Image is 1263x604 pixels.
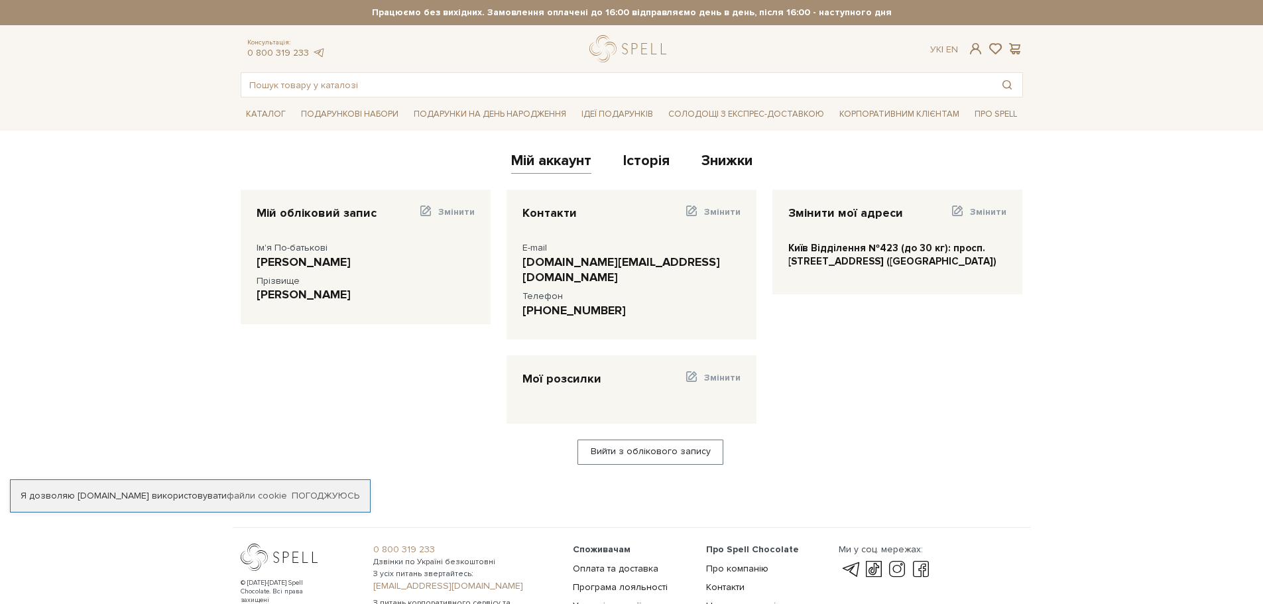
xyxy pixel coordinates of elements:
a: Змінити [684,371,741,392]
span: Споживачам [573,544,631,555]
a: telegram [312,47,326,58]
a: 0 800 319 233 [247,47,309,58]
a: telegram [839,562,861,577]
span: | [941,44,943,55]
div: [PHONE_NUMBER] [522,303,741,318]
span: З усіх питань звертайтесь: [373,568,557,580]
a: Знижки [701,152,752,174]
a: Змінити [950,206,1006,226]
div: Київ Відділення №423 (до 30 кг): просп. [STREET_ADDRESS] ([GEOGRAPHIC_DATA]) [788,242,1006,268]
div: Ми у соц. мережах: [839,544,932,556]
a: Мій аккаунт [511,152,591,174]
a: [EMAIL_ADDRESS][DOMAIN_NAME] [373,580,557,592]
div: Я дозволяю [DOMAIN_NAME] використовувати [11,490,370,502]
a: Про Spell [969,104,1022,125]
a: Змінити [684,206,741,226]
div: Контакти [522,206,577,221]
a: Про компанію [706,563,768,574]
a: Подарунки на День народження [408,104,571,125]
a: Контакти [706,581,745,593]
span: Консультація: [247,38,326,47]
a: Оплата та доставка [573,563,658,574]
div: Змінити мої адреси [788,206,903,221]
span: Дзвінки по Україні безкоштовні [373,556,557,568]
a: Подарункові набори [296,104,404,125]
a: logo [589,35,672,62]
span: E-mail [522,242,547,253]
span: Прізвище [257,275,300,286]
a: файли cookie [227,490,287,501]
strong: Працюємо без вихідних. Замовлення оплачені до 16:00 відправляємо день в день, після 16:00 - насту... [241,7,1023,19]
input: Пошук товару у каталозі [241,73,992,97]
span: Змінити [704,372,741,383]
a: Історія [623,152,670,174]
a: instagram [886,562,908,577]
span: Змінити [704,206,741,217]
div: Мої розсилки [522,371,601,387]
a: 0 800 319 233 [373,544,557,556]
button: Пошук товару у каталозі [992,73,1022,97]
span: Змінити [438,206,475,217]
a: Каталог [241,104,291,125]
div: Мій обліковий запис [257,206,377,221]
a: En [946,44,958,55]
span: Про Spell Chocolate [706,544,799,555]
a: Корпоративним клієнтам [834,104,965,125]
a: facebook [910,562,932,577]
a: Солодощі з експрес-доставкою [663,103,829,125]
span: Телефон [522,290,563,302]
span: Змінити [970,206,1006,217]
div: [DOMAIN_NAME][EMAIL_ADDRESS][DOMAIN_NAME] [522,255,741,286]
a: Програма лояльності [573,581,668,593]
a: Погоджуюсь [292,490,359,502]
a: Ідеї подарунків [576,104,658,125]
div: [PERSON_NAME] [257,287,475,302]
div: [PERSON_NAME] [257,255,475,270]
div: Ук [930,44,958,56]
a: Змінити [418,206,474,226]
a: tik-tok [863,562,885,577]
span: Ім'я По-батькові [257,242,328,253]
a: Вийти з облікового запису [577,440,723,465]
